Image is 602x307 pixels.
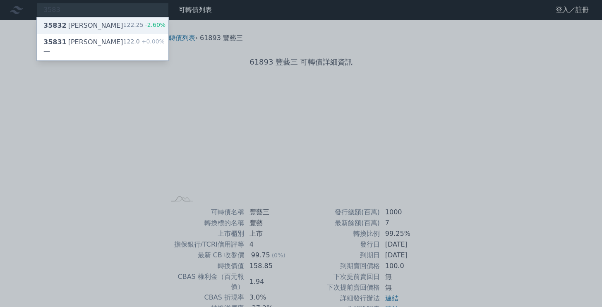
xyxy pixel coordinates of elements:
[37,17,168,34] a: 35832[PERSON_NAME] 122.25-2.60%
[123,37,165,57] div: 122.0
[37,34,168,60] a: 35831[PERSON_NAME]一 122.0+0.00%
[561,267,602,307] iframe: Chat Widget
[43,22,67,29] span: 35832
[140,38,165,45] span: +0.00%
[43,37,123,57] div: [PERSON_NAME]一
[43,38,67,46] span: 35831
[561,267,602,307] div: 聊天小工具
[123,21,166,31] div: 122.25
[43,21,123,31] div: [PERSON_NAME]
[144,22,166,28] span: -2.60%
